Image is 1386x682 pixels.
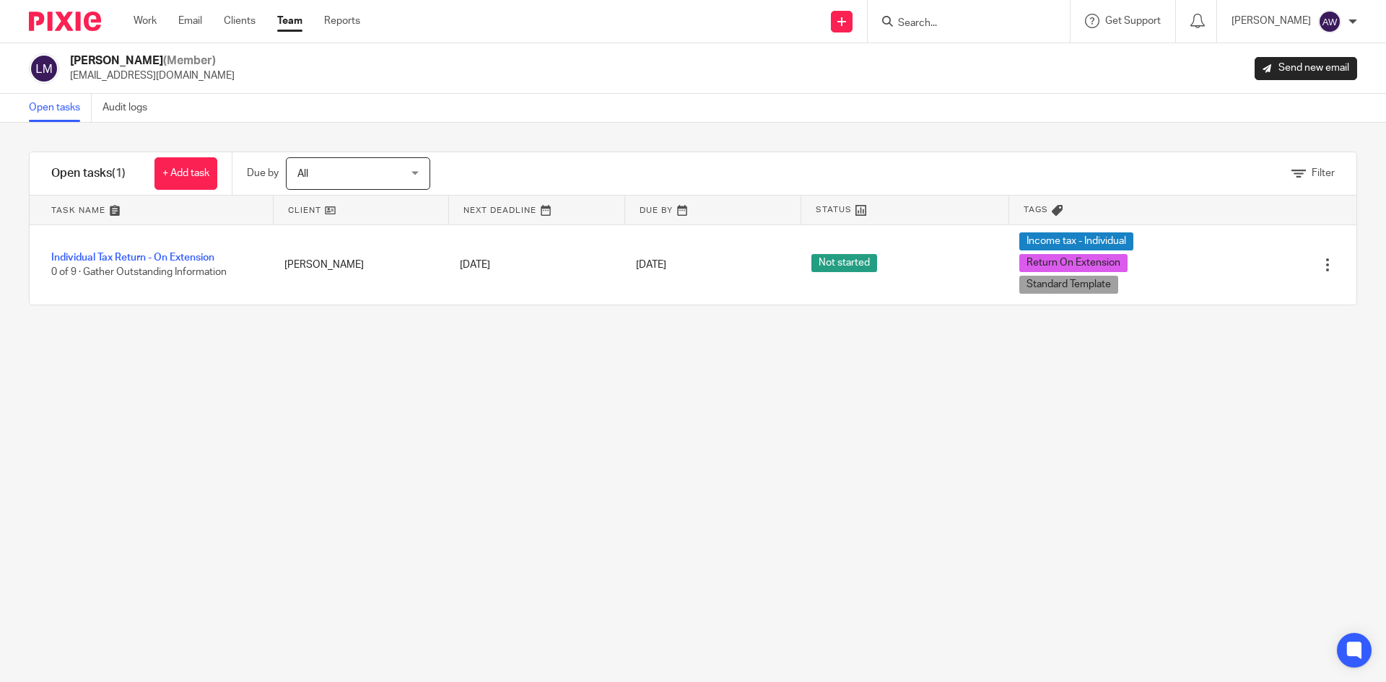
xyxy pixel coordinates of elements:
[29,12,101,31] img: Pixie
[811,254,877,272] span: Not started
[29,53,59,84] img: svg%3E
[224,14,256,28] a: Clients
[178,14,202,28] a: Email
[134,14,157,28] a: Work
[163,55,216,66] span: (Member)
[1318,10,1341,33] img: svg%3E
[1232,14,1311,28] p: [PERSON_NAME]
[1312,168,1335,178] span: Filter
[70,69,235,83] p: [EMAIL_ADDRESS][DOMAIN_NAME]
[270,250,445,279] div: [PERSON_NAME]
[112,167,126,179] span: (1)
[636,260,666,270] span: [DATE]
[51,253,214,263] a: Individual Tax Return - On Extension
[247,166,279,180] p: Due by
[816,204,852,216] span: Status
[29,94,92,122] a: Open tasks
[51,267,227,277] span: 0 of 9 · Gather Outstanding Information
[324,14,360,28] a: Reports
[1024,204,1048,216] span: Tags
[1019,254,1128,272] span: Return On Extension
[51,166,126,181] h1: Open tasks
[1019,276,1118,294] span: Standard Template
[297,169,308,179] span: All
[897,17,1027,30] input: Search
[277,14,302,28] a: Team
[1105,16,1161,26] span: Get Support
[103,94,158,122] a: Audit logs
[1019,232,1133,250] span: Income tax - Individual
[154,157,217,190] a: + Add task
[1255,57,1357,80] a: Send new email
[445,250,621,279] div: [DATE]
[70,53,235,69] h2: [PERSON_NAME]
